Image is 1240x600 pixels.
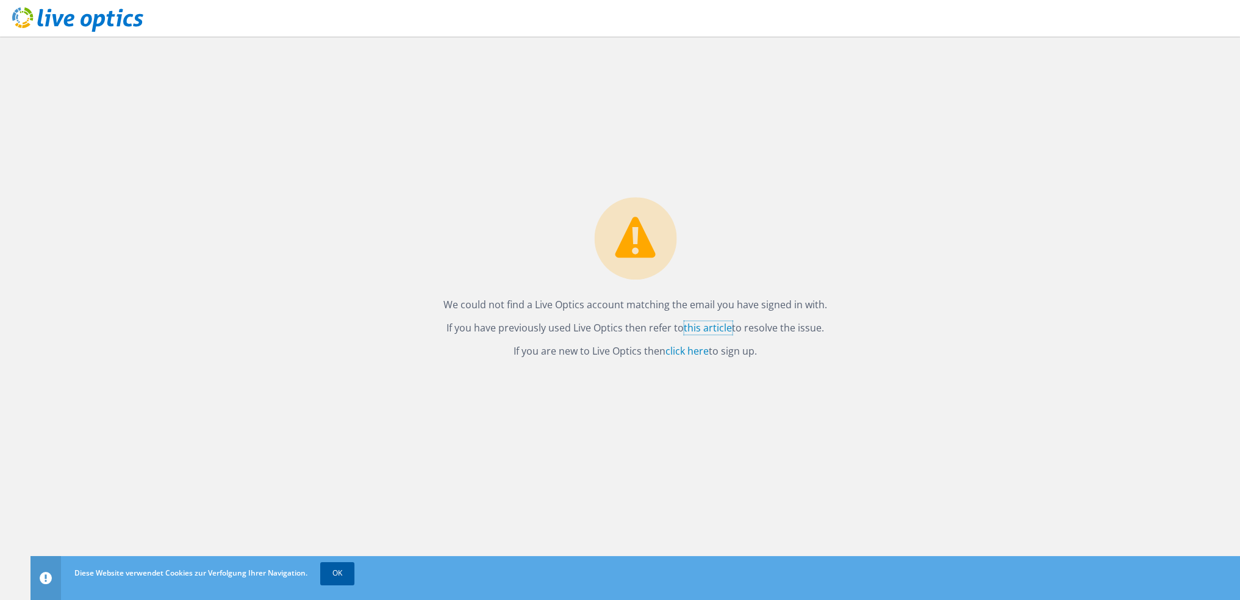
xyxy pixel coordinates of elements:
span: Diese Website verwendet Cookies zur Verfolgung Ihrer Navigation. [74,568,307,578]
p: We could not find a Live Optics account matching the email you have signed in with. [443,297,827,314]
a: click here [665,345,709,358]
p: If you are new to Live Optics then to sign up. [443,343,827,360]
a: OK [320,562,354,584]
p: If you have previously used Live Optics then refer to to resolve the issue. [443,320,827,337]
a: this article [684,322,732,335]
